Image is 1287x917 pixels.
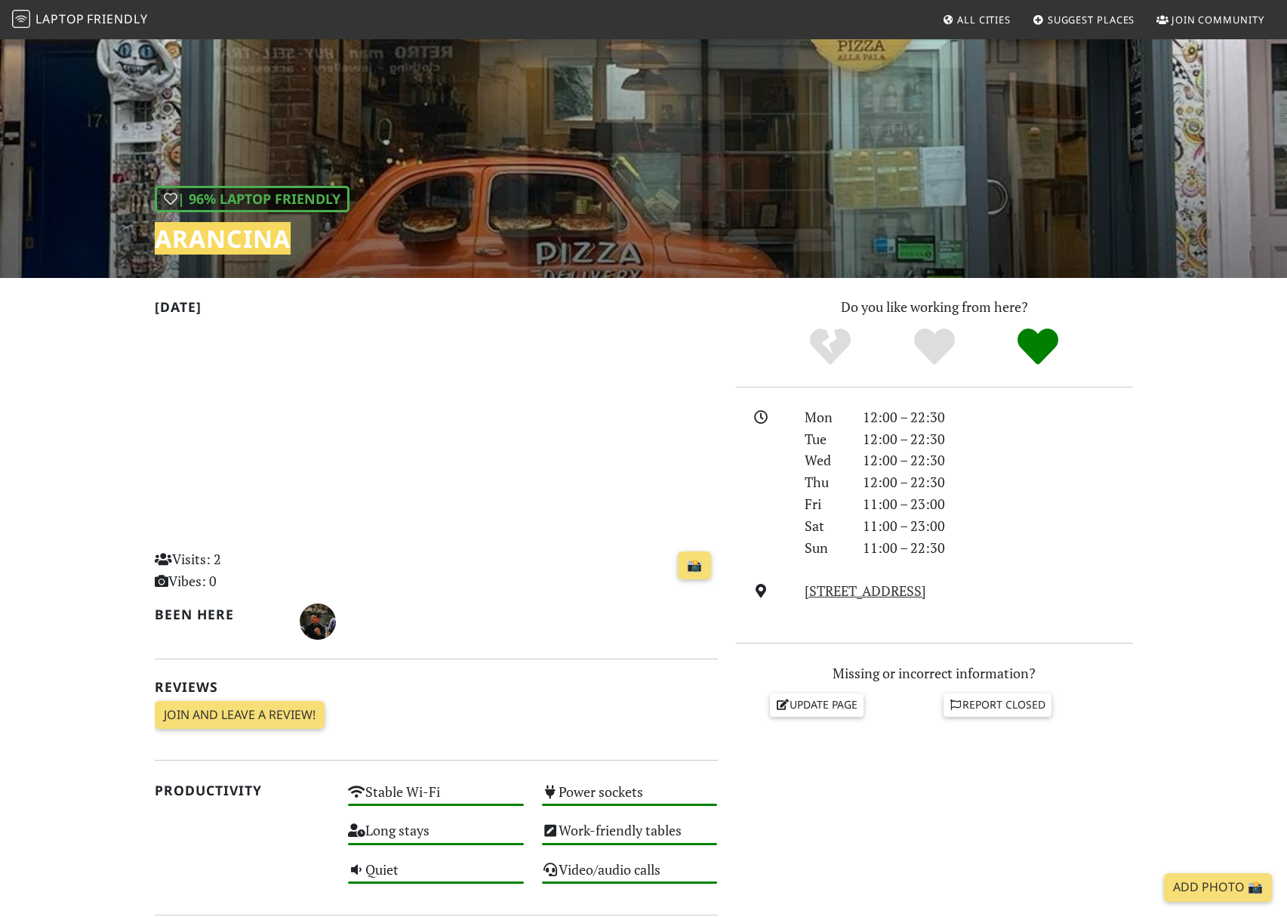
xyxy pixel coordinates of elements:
[796,515,853,537] div: Sat
[796,493,853,515] div: Fri
[796,449,853,471] div: Wed
[1150,6,1270,33] a: Join Community
[736,662,1133,684] p: Missing or incorrect information?
[12,10,30,28] img: LaptopFriendly
[678,551,711,580] a: 📸
[854,537,1142,559] div: 11:00 – 22:30
[155,299,718,321] h2: [DATE]
[796,537,853,559] div: Sun
[339,857,533,896] div: Quiet
[155,224,349,253] h1: Arancina
[339,818,533,857] div: Long stays
[936,6,1017,33] a: All Cities
[300,611,336,629] span: Michele Mortari
[35,11,85,27] span: Laptop
[854,471,1142,493] div: 12:00 – 22:30
[796,428,853,450] div: Tue
[736,296,1133,318] p: Do you like working from here?
[882,326,987,368] div: Yes
[957,13,1011,26] span: All Cities
[1027,6,1141,33] a: Suggest Places
[1172,13,1264,26] span: Join Community
[12,7,148,33] a: LaptopFriendly LaptopFriendly
[1048,13,1135,26] span: Suggest Places
[155,186,349,212] div: | 96% Laptop Friendly
[854,428,1142,450] div: 12:00 – 22:30
[339,780,533,818] div: Stable Wi-Fi
[533,818,727,857] div: Work-friendly tables
[87,11,147,27] span: Friendly
[155,607,282,622] h2: Been here
[533,780,727,818] div: Power sockets
[155,679,718,695] h2: Reviews
[944,693,1052,716] a: Report closed
[155,783,331,798] h2: Productivity
[796,406,853,428] div: Mon
[796,471,853,493] div: Thu
[854,493,1142,515] div: 11:00 – 23:00
[770,693,864,716] a: Update page
[533,857,727,896] div: Video/audio calls
[854,449,1142,471] div: 12:00 – 22:30
[300,604,336,640] img: 3346-michele.jpg
[805,582,926,600] a: [STREET_ADDRESS]
[155,548,331,592] p: Visits: 2 Vibes: 0
[854,406,1142,428] div: 12:00 – 22:30
[986,326,1090,368] div: Definitely!
[155,701,325,730] a: Join and leave a review!
[778,326,882,368] div: No
[854,515,1142,537] div: 11:00 – 23:00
